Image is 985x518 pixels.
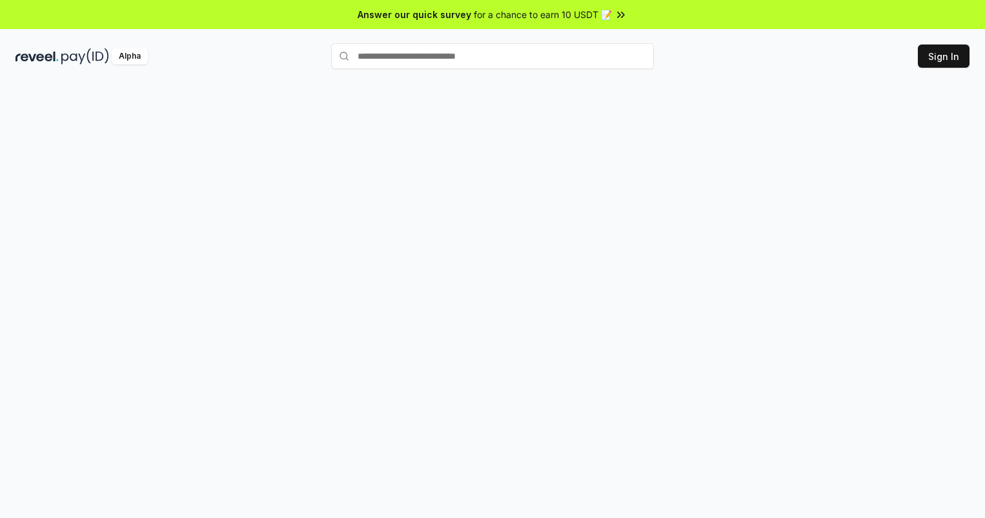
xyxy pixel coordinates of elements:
span: for a chance to earn 10 USDT 📝 [474,8,612,21]
img: pay_id [61,48,109,65]
div: Alpha [112,48,148,65]
img: reveel_dark [15,48,59,65]
button: Sign In [918,45,970,68]
span: Answer our quick survey [358,8,471,21]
